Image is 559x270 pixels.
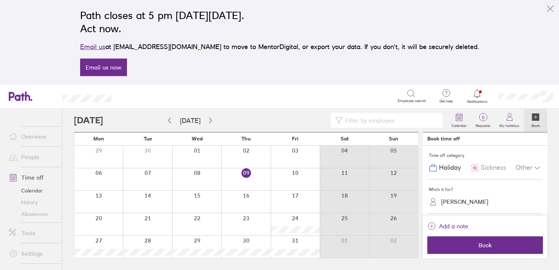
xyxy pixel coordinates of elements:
span: Thu [241,136,251,142]
div: Other [515,161,541,175]
span: Book [432,242,538,248]
a: Calendar [447,109,471,132]
span: Mon [93,136,104,142]
span: Sat [341,136,349,142]
a: Settings [3,246,62,261]
span: Get help [434,99,458,104]
a: History [3,196,62,208]
a: Time off [3,170,62,185]
a: People [3,150,62,164]
span: Add a note [439,220,468,232]
a: Email us [80,43,105,50]
div: [PERSON_NAME] [441,198,488,205]
input: Filter by employee [342,113,438,127]
div: Search [131,93,150,99]
span: 0 [471,115,495,120]
a: Book [524,109,547,132]
label: Requests [471,121,495,128]
h2: Path closes at 5 pm [DATE][DATE]. Act now. [80,9,479,35]
a: Calendar [3,185,62,196]
label: My holidays [495,121,524,128]
a: Email us now [80,59,127,76]
a: Overview [3,129,62,144]
span: Tue [144,136,152,142]
span: Fri [292,136,299,142]
span: Notifications [465,100,489,104]
a: Allowances [3,208,62,220]
span: Employee search [398,99,426,103]
p: at [EMAIL_ADDRESS][DOMAIN_NAME] to move to MentorDigital, or export your data. If you don’t, it w... [80,42,479,52]
button: Book [427,236,543,254]
div: Who's it for? [429,184,541,195]
div: Book time off [427,136,460,142]
span: Sun [389,136,398,142]
span: Wed [192,136,203,142]
label: Book [527,121,544,128]
span: Holiday [439,164,461,172]
button: Add a note [427,220,468,232]
label: Calendar [447,121,471,128]
a: Notifications [465,89,489,104]
a: 0Requests [471,109,495,132]
div: Time off category [429,150,541,161]
button: [DATE] [174,115,206,127]
a: Tools [3,226,62,240]
a: My holidays [495,109,524,132]
span: Sickness [481,164,506,172]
